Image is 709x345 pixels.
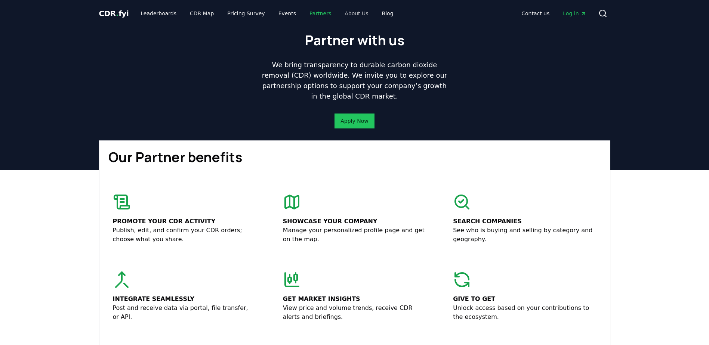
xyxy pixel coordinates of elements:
p: View price and volume trends, receive CDR alerts and briefings. [283,304,426,321]
button: Apply Now [335,114,374,128]
p: Integrate seamlessly [113,295,256,304]
p: Showcase your company [283,217,426,226]
span: CDR fyi [99,9,129,18]
a: Events [272,7,302,20]
span: Log in [563,10,586,17]
p: Unlock access based on your contributions to the ecosystem. [453,304,596,321]
a: Log in [557,7,592,20]
p: Post and receive data via portal, file transfer, or API. [113,304,256,321]
p: Give to get [453,295,596,304]
a: Blog [376,7,400,20]
a: Apply Now [340,117,368,125]
a: CDR.fyi [99,8,129,19]
p: Publish, edit, and confirm your CDR orders; choose what you share. [113,226,256,244]
nav: Main [515,7,592,20]
p: Promote your CDR activity [113,217,256,226]
p: We bring transparency to durable carbon dioxide removal (CDR) worldwide. We invite you to explore... [259,60,450,102]
a: Partners [303,7,337,20]
h1: Our Partner benefits [108,150,601,165]
a: CDR Map [184,7,220,20]
a: About Us [339,7,374,20]
span: . [116,9,118,18]
a: Contact us [515,7,555,20]
p: Search companies [453,217,596,226]
h1: Partner with us [305,33,404,48]
a: Leaderboards [135,7,182,20]
p: Manage your personalized profile page and get on the map. [283,226,426,244]
a: Pricing Survey [221,7,271,20]
p: See who is buying and selling by category and geography. [453,226,596,244]
nav: Main [135,7,399,20]
p: Get market insights [283,295,426,304]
